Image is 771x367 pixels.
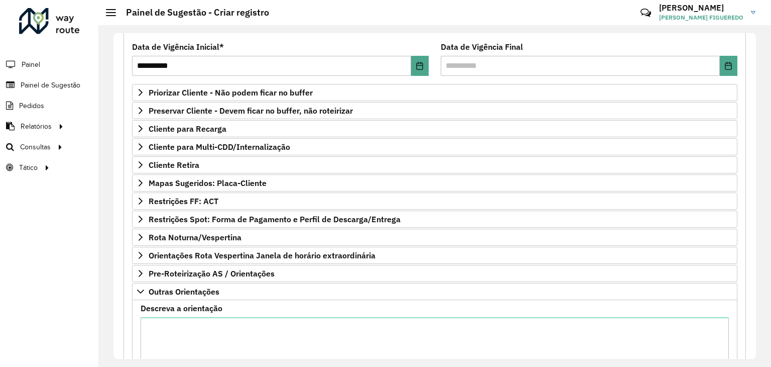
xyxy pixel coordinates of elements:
a: Preservar Cliente - Devem ficar no buffer, não roteirizar [132,102,737,119]
span: Orientações Rota Vespertina Janela de horário extraordinária [149,251,375,259]
label: Descreva a orientação [141,302,222,314]
span: Painel [22,59,40,70]
a: Cliente Retira [132,156,737,173]
span: Restrições FF: ACT [149,197,218,205]
span: Cliente para Recarga [149,125,226,133]
a: Restrições FF: ACT [132,193,737,210]
a: Mapas Sugeridos: Placa-Cliente [132,174,737,192]
a: Cliente para Multi-CDD/Internalização [132,138,737,155]
span: Outras Orientações [149,288,219,296]
span: Cliente Retira [149,161,199,169]
a: Contato Rápido [635,2,657,24]
label: Data de Vigência Final [441,41,523,53]
span: Mapas Sugeridos: Placa-Cliente [149,179,267,187]
span: Consultas [20,142,51,152]
span: [PERSON_NAME] FIGUEREDO [659,13,743,22]
h2: Painel de Sugestão - Criar registro [116,7,269,18]
a: Rota Noturna/Vespertina [132,229,737,246]
span: Restrições Spot: Forma de Pagamento e Perfil de Descarga/Entrega [149,215,401,223]
span: Pedidos [19,101,44,111]
span: Preservar Cliente - Devem ficar no buffer, não roteirizar [149,107,353,115]
span: Relatórios [21,121,52,132]
span: Painel de Sugestão [21,80,80,90]
span: Rota Noturna/Vespertina [149,233,241,241]
span: Pre-Roteirização AS / Orientações [149,269,275,278]
span: Cliente para Multi-CDD/Internalização [149,143,290,151]
a: Restrições Spot: Forma de Pagamento e Perfil de Descarga/Entrega [132,211,737,228]
button: Choose Date [411,56,429,76]
button: Choose Date [720,56,737,76]
a: Pre-Roteirização AS / Orientações [132,265,737,282]
a: Orientações Rota Vespertina Janela de horário extraordinária [132,247,737,264]
a: Outras Orientações [132,283,737,300]
span: Tático [19,162,38,173]
a: Priorizar Cliente - Não podem ficar no buffer [132,84,737,101]
label: Data de Vigência Inicial [132,41,224,53]
span: Priorizar Cliente - Não podem ficar no buffer [149,88,313,97]
h3: [PERSON_NAME] [659,3,743,13]
a: Cliente para Recarga [132,120,737,137]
